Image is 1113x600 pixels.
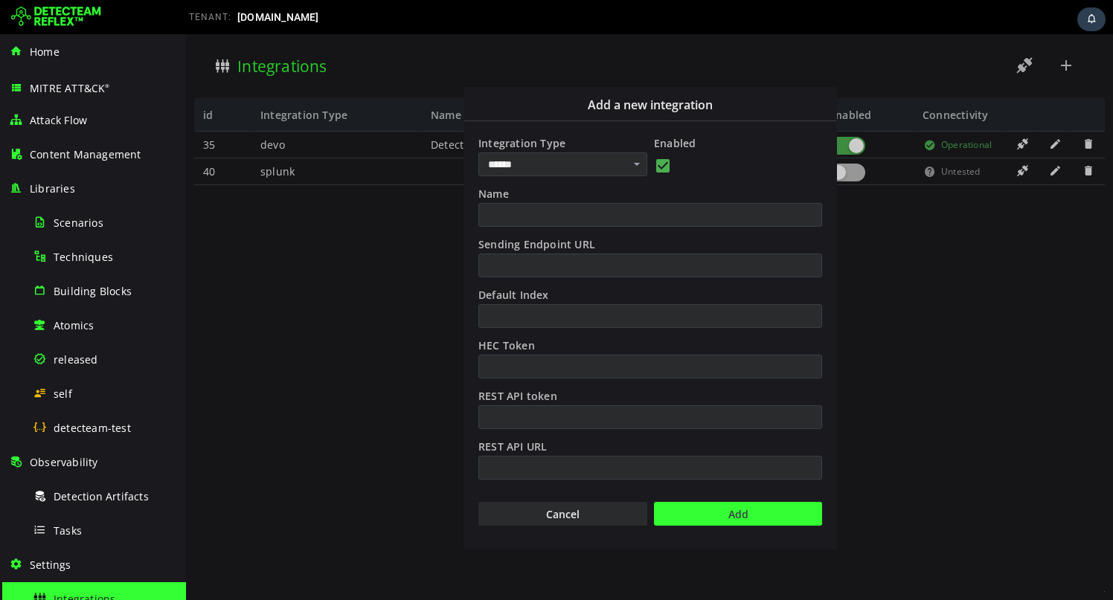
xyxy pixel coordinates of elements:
[189,12,231,22] span: TENANT:
[54,216,103,230] span: Scenarios
[291,302,638,318] label: HEC Token
[54,318,94,332] span: Atomics
[1077,7,1106,31] div: Task Notifications
[30,558,71,572] span: Settings
[54,523,82,538] span: Tasks
[468,468,636,491] button: Add
[30,455,98,469] span: Observability
[468,119,486,143] button: Enabled
[291,150,638,167] label: Name
[292,468,461,491] button: Cancel
[54,250,113,264] span: Techniques
[291,352,638,369] label: REST API token
[291,251,638,268] label: Default Index
[278,53,651,515] div: Add a new Integration
[54,352,98,367] span: released
[291,100,463,116] label: Integration Type
[30,81,110,95] span: MITRE ATT&CK
[30,147,141,161] span: Content Management
[105,83,109,89] sup: ®
[30,45,60,59] span: Home
[54,421,131,435] span: detecteam-test
[30,113,87,127] span: Attack Flow
[278,54,650,86] div: Add a new integration
[54,284,132,298] span: Building Blocks
[291,403,638,419] label: REST API URL
[54,387,72,401] span: self
[11,5,101,29] img: Detecteam logo
[237,11,319,23] span: [DOMAIN_NAME]
[30,181,75,196] span: Libraries
[291,201,638,217] label: Sending Endpoint URL
[54,489,149,503] span: Detection Artifacts
[466,100,638,116] label: Enabled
